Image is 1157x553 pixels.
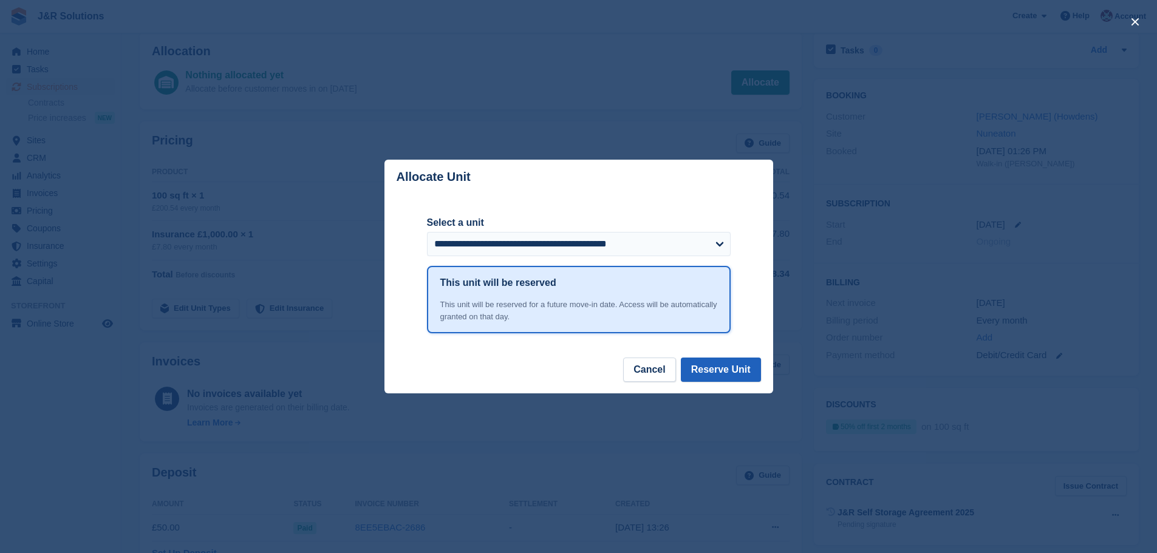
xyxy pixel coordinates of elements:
label: Select a unit [427,215,731,230]
div: This unit will be reserved for a future move-in date. Access will be automatically granted on tha... [440,299,717,322]
button: Reserve Unit [681,358,761,382]
p: Allocate Unit [397,170,471,184]
h1: This unit will be reserved [440,276,556,290]
button: Cancel [623,358,675,382]
button: close [1125,12,1145,32]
